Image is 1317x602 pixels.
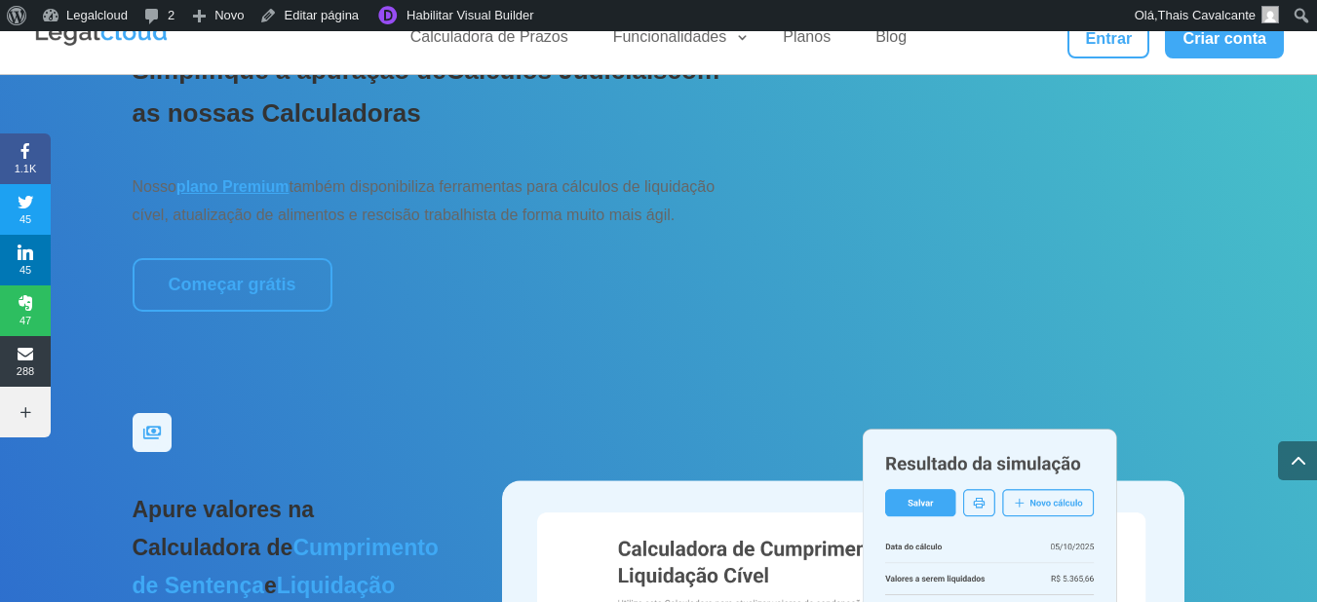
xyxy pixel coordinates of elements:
p: Nosso também disponibiliza ferramentas para cálculos de liquidação cível, atualização de alimento... [133,173,741,230]
a: Entrar [1067,19,1149,58]
a: Calculadora de Prazos [399,27,580,56]
a: Começar grátis [133,258,332,312]
a: Criar conta [1165,19,1284,58]
span: Thais Cavalcante [1158,8,1256,22]
span: Cumprimento de Sentença [133,535,439,598]
h2: Simplifique a apuração de com as nossas Calculadoras [133,49,741,144]
a: Funcionalidades [601,27,751,56]
img: iconLiquidacaoCivel.png [133,413,172,452]
a: Planos [771,27,842,56]
a: Logo da Legalcloud [33,35,170,52]
img: Legalcloud Logo [33,19,170,49]
a: Blog [864,27,918,56]
a: plano Premium [176,178,290,195]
